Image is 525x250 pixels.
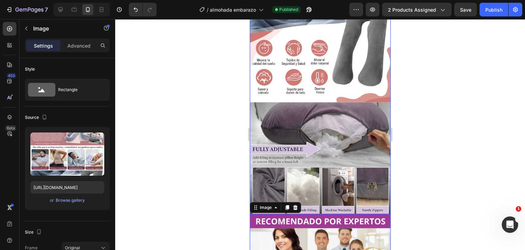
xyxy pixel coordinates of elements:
[34,42,53,49] p: Settings
[45,5,48,14] p: 7
[33,24,91,33] p: Image
[25,228,43,237] div: Size
[388,6,436,13] span: 2 products assigned
[382,3,452,16] button: 2 products assigned
[210,6,256,13] span: almohada embarazo
[3,3,51,16] button: 7
[56,197,85,203] div: Browse gallery
[250,19,391,250] iframe: Design area
[460,7,471,13] span: Save
[279,7,298,13] span: Published
[30,133,104,176] img: preview-image
[30,181,104,193] input: https://example.com/image.jpg
[5,125,16,131] div: Beta
[67,42,91,49] p: Advanced
[58,82,100,98] div: Rectangle
[516,206,521,212] span: 1
[50,196,54,204] span: or
[454,3,477,16] button: Save
[25,113,49,122] div: Source
[485,6,502,13] div: Publish
[55,197,85,204] button: Browse gallery
[25,66,35,72] div: Style
[480,3,508,16] button: Publish
[6,73,16,78] div: 450
[129,3,157,16] div: Undo/Redo
[502,216,518,233] iframe: Intercom live chat
[207,6,208,13] span: /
